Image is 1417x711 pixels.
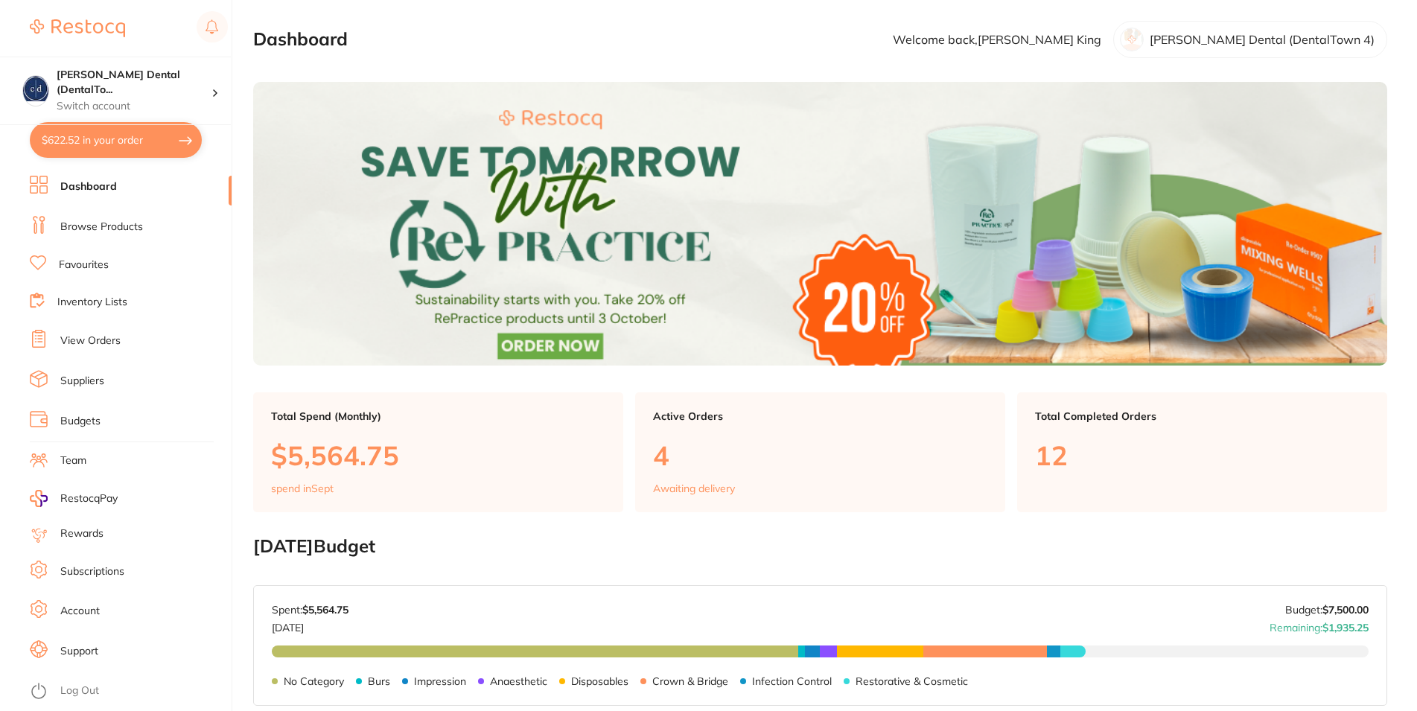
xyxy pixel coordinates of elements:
img: Restocq Logo [30,19,125,37]
p: Infection Control [752,675,832,687]
strong: $5,564.75 [302,603,348,616]
p: Disposables [571,675,628,687]
img: RestocqPay [30,490,48,507]
h2: [DATE] Budget [253,536,1387,557]
a: View Orders [60,334,121,348]
p: Total Completed Orders [1035,410,1369,422]
p: Anaesthetic [490,675,547,687]
a: Budgets [60,414,101,429]
a: Suppliers [60,374,104,389]
p: Awaiting delivery [653,482,735,494]
a: Active Orders4Awaiting delivery [635,392,1005,513]
p: Welcome back, [PERSON_NAME] King [893,33,1101,46]
a: Subscriptions [60,564,124,579]
p: Crown & Bridge [652,675,728,687]
p: Impression [414,675,466,687]
p: Burs [368,675,390,687]
a: Inventory Lists [57,295,127,310]
a: Support [60,644,98,659]
p: $5,564.75 [271,440,605,471]
a: Team [60,453,86,468]
a: Dashboard [60,179,117,194]
p: Active Orders [653,410,987,422]
p: 4 [653,440,987,471]
img: Dashboard [253,82,1387,366]
button: Log Out [30,680,227,704]
img: Crotty Dental (DentalTown 4) [23,76,48,101]
strong: $1,935.25 [1322,621,1369,634]
p: Restorative & Cosmetic [856,675,968,687]
p: [DATE] [272,616,348,634]
a: Total Completed Orders12 [1017,392,1387,513]
span: RestocqPay [60,491,118,506]
a: Rewards [60,526,104,541]
a: Favourites [59,258,109,272]
p: Switch account [57,99,211,114]
strong: $7,500.00 [1322,603,1369,616]
button: $622.52 in your order [30,122,202,158]
h2: Dashboard [253,29,348,50]
p: Total Spend (Monthly) [271,410,605,422]
p: No Category [284,675,344,687]
p: 12 [1035,440,1369,471]
p: [PERSON_NAME] Dental (DentalTown 4) [1150,33,1375,46]
h4: Crotty Dental (DentalTown 4) [57,68,211,97]
a: RestocqPay [30,490,118,507]
p: Remaining: [1270,616,1369,634]
a: Log Out [60,683,99,698]
p: Budget: [1285,604,1369,616]
p: Spent: [272,604,348,616]
a: Account [60,604,100,619]
a: Browse Products [60,220,143,235]
a: Restocq Logo [30,11,125,45]
a: Total Spend (Monthly)$5,564.75spend inSept [253,392,623,513]
p: spend in Sept [271,482,334,494]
